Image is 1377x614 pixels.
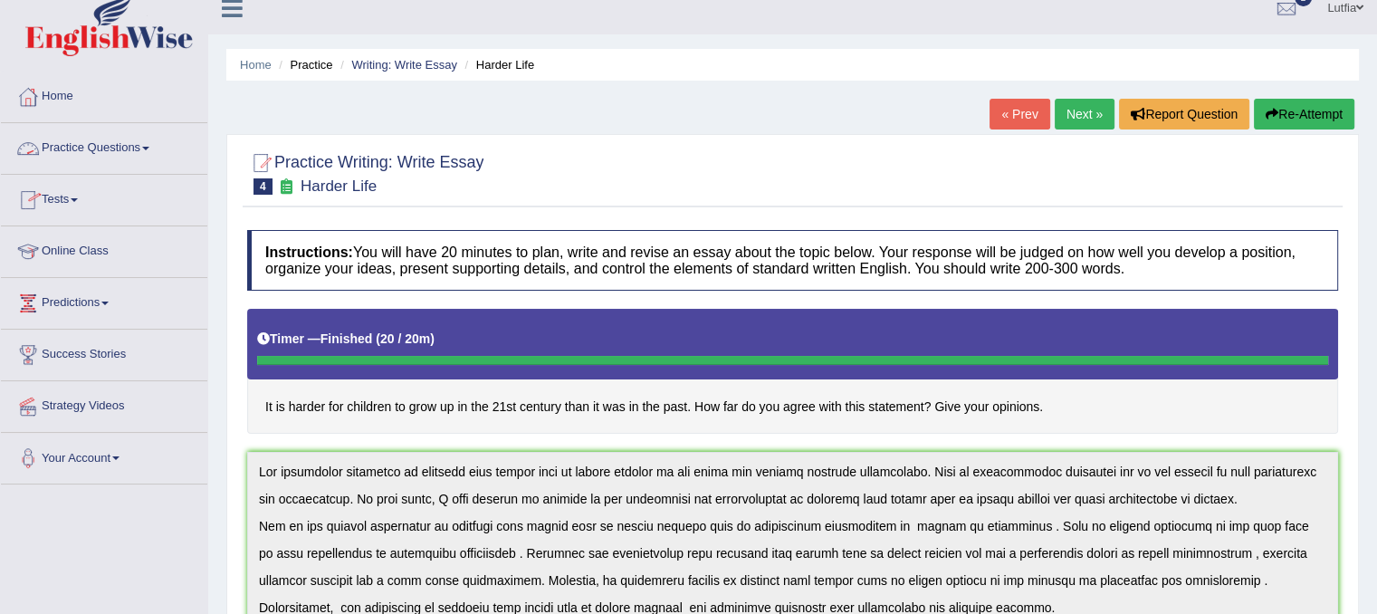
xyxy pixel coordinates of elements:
button: Report Question [1119,99,1249,130]
b: Finished [320,331,373,346]
a: Online Class [1,226,207,272]
a: Home [1,72,207,117]
a: Next » [1055,99,1114,130]
a: Writing: Write Essay [351,58,457,72]
small: Harder Life [301,177,377,195]
a: Predictions [1,278,207,323]
b: Instructions: [265,245,353,260]
b: ) [430,331,435,346]
h2: Practice Writing: Write Essay [247,149,483,195]
button: Re-Attempt [1254,99,1354,130]
a: Success Stories [1,330,207,375]
a: « Prev [990,99,1049,130]
a: Tests [1,175,207,220]
a: Your Account [1,433,207,478]
a: Home [240,58,272,72]
h4: You will have 20 minutes to plan, write and revise an essay about the topic below. Your response ... [247,230,1338,291]
b: 20 / 20m [380,331,430,346]
span: 4 [253,178,273,195]
a: Strategy Videos [1,381,207,427]
small: Exam occurring question [277,178,296,196]
li: Harder Life [461,56,535,73]
h5: Timer — [257,332,435,346]
li: Practice [274,56,332,73]
a: Practice Questions [1,123,207,168]
b: ( [376,331,380,346]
